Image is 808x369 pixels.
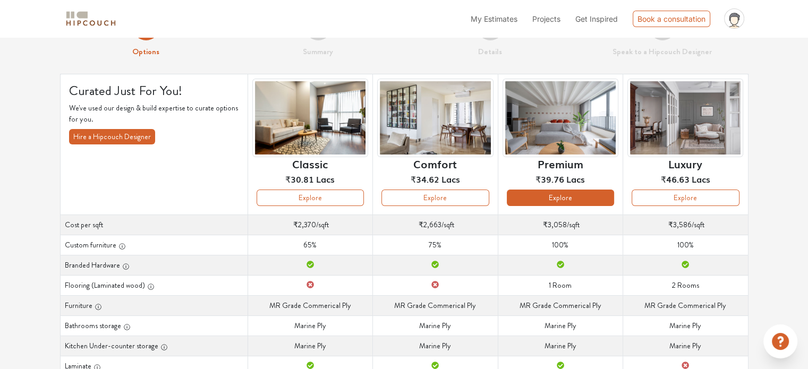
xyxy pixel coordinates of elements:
p: We've used our design & build expertise to curate options for you. [69,102,239,125]
h6: Luxury [668,157,702,170]
td: Marine Ply [248,315,372,336]
td: 100% [498,235,623,255]
span: ₹34.62 [411,173,439,185]
span: ₹3,058 [543,219,567,230]
td: Marine Ply [248,336,372,356]
td: 1 Room [498,275,623,295]
td: Marine Ply [373,315,498,336]
span: logo-horizontal.svg [64,7,117,31]
button: Explore [507,190,614,206]
img: header-preview [252,79,368,158]
span: Lacs [316,173,335,185]
th: Kitchen Under-counter storage [60,336,248,356]
img: header-preview [627,79,743,158]
span: ₹3,586 [668,219,692,230]
td: Marine Ply [373,336,498,356]
th: Flooring (Laminated wood) [60,275,248,295]
span: ₹46.63 [661,173,690,185]
td: 100% [623,235,748,255]
td: MR Grade Commerical Ply [248,295,372,315]
span: My Estimates [471,14,517,23]
strong: Options [132,46,159,57]
th: Branded Hardware [60,255,248,275]
td: Marine Ply [498,336,623,356]
button: Explore [381,190,489,206]
img: logo-horizontal.svg [64,10,117,28]
td: 75% [373,235,498,255]
img: header-preview [377,79,493,158]
td: MR Grade Commerical Ply [373,295,498,315]
td: Marine Ply [498,315,623,336]
th: Bathrooms storage [60,315,248,336]
td: Marine Ply [623,336,748,356]
h6: Comfort [413,157,457,170]
th: Cost per sqft [60,214,248,235]
th: Furniture [60,295,248,315]
span: ₹39.76 [535,173,564,185]
button: Explore [257,190,364,206]
span: Get Inspired [575,14,618,23]
td: /sqft [248,214,372,235]
span: Lacs [441,173,460,185]
th: Custom furniture [60,235,248,255]
span: ₹30.81 [285,173,314,185]
td: /sqft [373,214,498,235]
strong: Summary [303,46,333,57]
h6: Premium [538,157,583,170]
td: /sqft [623,214,748,235]
strong: Speak to a Hipcouch Designer [613,46,712,57]
td: /sqft [498,214,623,235]
td: MR Grade Commerical Ply [498,295,623,315]
span: Lacs [692,173,710,185]
img: header-preview [503,79,618,158]
span: ₹2,370 [293,219,316,230]
h4: Curated Just For You! [69,83,239,99]
div: Book a consultation [633,11,710,27]
td: Marine Ply [623,315,748,336]
td: MR Grade Commerical Ply [623,295,748,315]
button: Explore [632,190,739,206]
strong: Details [478,46,502,57]
button: Hire a Hipcouch Designer [69,129,155,144]
td: 2 Rooms [623,275,748,295]
span: Lacs [566,173,585,185]
span: ₹2,663 [419,219,441,230]
h6: Classic [292,157,328,170]
span: Projects [532,14,560,23]
td: 65% [248,235,372,255]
